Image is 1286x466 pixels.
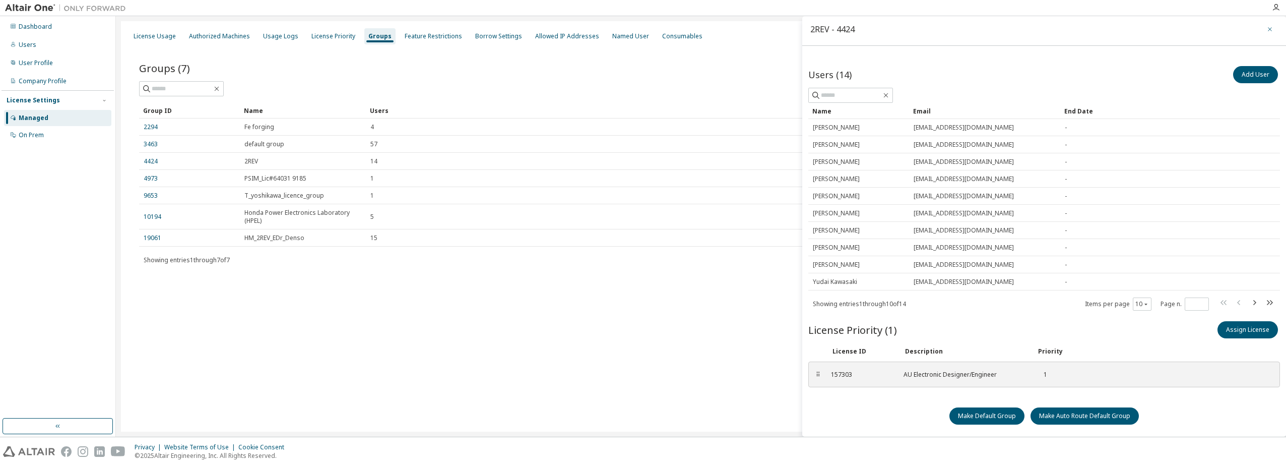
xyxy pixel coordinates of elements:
[914,244,1014,252] span: [EMAIL_ADDRESS][DOMAIN_NAME]
[1085,298,1151,311] span: Items per page
[19,41,36,49] div: Users
[813,141,860,149] span: [PERSON_NAME]
[244,140,284,148] span: default group
[111,446,125,457] img: youtube.svg
[135,443,164,451] div: Privacy
[813,192,860,200] span: [PERSON_NAME]
[244,123,274,131] span: Fe forging
[1065,261,1067,269] span: -
[244,157,258,165] span: 2REV
[914,209,1014,217] span: [EMAIL_ADDRESS][DOMAIN_NAME]
[914,261,1014,269] span: [EMAIL_ADDRESS][DOMAIN_NAME]
[914,192,1014,200] span: [EMAIL_ADDRESS][DOMAIN_NAME]
[144,157,158,165] a: 4424
[144,213,161,221] a: 10194
[244,192,324,200] span: T_yoshikawa_licence_group
[144,234,161,242] a: 19061
[405,32,462,40] div: Feature Restrictions
[813,209,860,217] span: [PERSON_NAME]
[914,278,1014,286] span: [EMAIL_ADDRESS][DOMAIN_NAME]
[19,23,52,31] div: Dashboard
[139,61,190,75] span: Groups (7)
[914,175,1014,183] span: [EMAIL_ADDRESS][DOMAIN_NAME]
[164,443,238,451] div: Website Terms of Use
[370,213,374,221] span: 5
[1161,298,1209,311] span: Page n.
[1064,103,1247,119] div: End Date
[813,261,860,269] span: [PERSON_NAME]
[813,175,860,183] span: [PERSON_NAME]
[1065,141,1067,149] span: -
[244,174,306,183] span: PSIM_Lic#64031 9185
[1065,278,1067,286] span: -
[808,323,897,337] span: License Priority (1)
[5,3,131,13] img: Altair One
[144,192,158,200] a: 9653
[144,140,158,148] a: 3463
[370,102,1235,119] div: Users
[1065,209,1067,217] span: -
[949,407,1024,425] button: Make Default Group
[813,226,860,235] span: [PERSON_NAME]
[370,192,374,200] span: 1
[144,123,158,131] a: 2294
[1065,158,1067,166] span: -
[370,123,374,131] span: 4
[1217,321,1278,338] button: Assign License
[135,451,290,460] p: © 2025 Altair Engineering, Inc. All Rights Reserved.
[815,371,821,379] div: ⠿
[1038,347,1063,356] div: Priority
[905,347,1026,356] div: Description
[61,446,72,457] img: facebook.svg
[810,25,855,33] div: 2REV - 4424
[612,32,649,40] div: Named User
[535,32,599,40] div: Allowed IP Addresses
[244,234,304,242] span: HM_2REV_EDr_Denso
[144,174,158,183] a: 4973
[1065,175,1067,183] span: -
[3,446,55,457] img: altair_logo.svg
[1233,66,1278,83] button: Add User
[263,32,298,40] div: Usage Logs
[311,32,355,40] div: License Priority
[244,102,362,119] div: Name
[94,446,105,457] img: linkedin.svg
[813,244,860,252] span: [PERSON_NAME]
[813,278,857,286] span: Yudai Kawasaki
[78,446,88,457] img: instagram.svg
[662,32,702,40] div: Consumables
[813,300,906,308] span: Showing entries 1 through 10 of 14
[189,32,250,40] div: Authorized Machines
[812,103,905,119] div: Name
[914,141,1014,149] span: [EMAIL_ADDRESS][DOMAIN_NAME]
[914,226,1014,235] span: [EMAIL_ADDRESS][DOMAIN_NAME]
[1037,371,1047,379] div: 1
[475,32,522,40] div: Borrow Settings
[913,103,1056,119] div: Email
[914,124,1014,132] span: [EMAIL_ADDRESS][DOMAIN_NAME]
[914,158,1014,166] span: [EMAIL_ADDRESS][DOMAIN_NAME]
[368,32,392,40] div: Groups
[1031,407,1139,425] button: Make Auto Route Default Group
[370,140,377,148] span: 57
[143,102,236,119] div: Group ID
[813,158,860,166] span: [PERSON_NAME]
[832,347,893,356] div: License ID
[144,256,230,264] span: Showing entries 1 through 7 of 7
[831,371,891,379] div: 157303
[813,124,860,132] span: [PERSON_NAME]
[19,131,44,139] div: On Prem
[134,32,176,40] div: License Usage
[904,371,1024,379] div: AU Electronic Designer/Engineer
[1065,124,1067,132] span: -
[808,69,852,81] span: Users (14)
[1065,192,1067,200] span: -
[7,96,60,104] div: License Settings
[370,174,374,183] span: 1
[238,443,290,451] div: Cookie Consent
[19,59,53,67] div: User Profile
[1135,300,1149,308] button: 10
[19,114,48,122] div: Managed
[370,157,377,165] span: 14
